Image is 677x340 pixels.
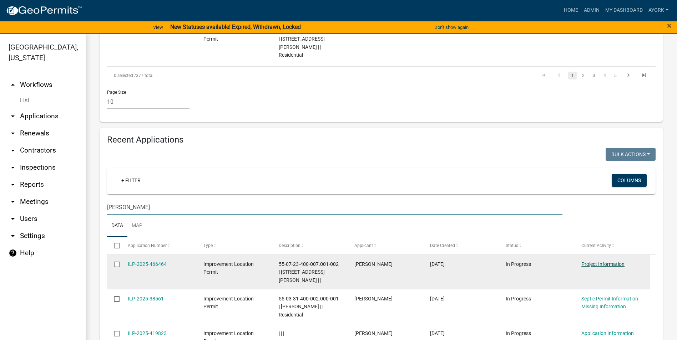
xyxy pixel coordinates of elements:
i: arrow_drop_down [9,112,17,120]
span: Joseph [354,296,393,302]
a: ILP-2025-419823 [128,330,167,336]
span: 0 selected / [114,73,136,78]
li: page 5 [610,69,621,82]
strong: New Statuses available! Expired, Withdrawn, Locked [170,24,301,30]
span: Current Activity [581,243,611,248]
a: ILP-2025-466464 [128,261,167,267]
a: ILP-2025-38561 [128,296,164,302]
a: Project Information [581,261,625,267]
a: My Dashboard [602,4,646,17]
a: go to next page [622,72,635,79]
datatable-header-cell: Description [272,237,348,254]
a: Map [127,215,147,237]
li: page 3 [588,69,599,82]
span: 55-05-17-100-003.002-016 | 1285 W JUDSON LN | | Residential [279,28,339,58]
span: 05/12/2025 [430,330,445,336]
a: go to first page [537,72,550,79]
a: go to previous page [552,72,566,79]
span: Date Created [430,243,455,248]
i: arrow_drop_down [9,197,17,206]
a: Admin [581,4,602,17]
a: Home [561,4,581,17]
button: Close [667,21,672,30]
li: page 1 [567,69,578,82]
a: 2 [579,72,587,79]
span: Description [279,243,300,248]
i: arrow_drop_down [9,232,17,240]
datatable-header-cell: Select [107,237,121,254]
span: Applicant [354,243,373,248]
span: Beth J Whitaker [354,261,393,267]
span: 08/13/2025 [430,296,445,302]
datatable-header-cell: Applicant [348,237,423,254]
a: Septic Permit Information [581,296,638,302]
a: Missing Information [581,304,626,309]
i: arrow_drop_down [9,146,17,155]
span: Improvement Location Permit [203,296,254,310]
a: Application Information [581,330,634,336]
span: | | | [279,330,284,336]
div: 377 total [107,67,324,84]
i: arrow_drop_up [9,81,17,89]
datatable-header-cell: Type [196,237,272,254]
i: arrow_drop_down [9,163,17,172]
h4: Recent Applications [107,135,656,145]
span: In Progress [506,261,531,267]
button: Columns [612,174,647,187]
span: Status [506,243,518,248]
span: 08/19/2025 [430,261,445,267]
datatable-header-cell: Date Created [423,237,499,254]
a: + Filter [116,174,146,187]
datatable-header-cell: Status [499,237,575,254]
span: blake [354,330,393,336]
a: 5 [611,72,620,79]
a: View [150,21,166,33]
a: 3 [590,72,598,79]
li: page 4 [599,69,610,82]
a: 4 [600,72,609,79]
span: Improvement Location Permit [203,261,254,275]
i: help [9,249,17,257]
a: go to last page [637,72,651,79]
span: Type [203,243,213,248]
span: In Progress [506,330,531,336]
span: × [667,21,672,31]
datatable-header-cell: Application Number [121,237,196,254]
span: In Progress [506,296,531,302]
button: Don't show again [431,21,471,33]
input: Search for applications [107,200,562,215]
a: ayork [646,4,671,17]
span: 55-03-31-400-002.000-001 | WALTERS RD | | Residential [279,296,339,318]
i: arrow_drop_down [9,129,17,138]
a: Data [107,215,127,237]
li: page 2 [578,69,588,82]
i: arrow_drop_down [9,180,17,189]
a: 1 [568,72,577,79]
span: Application Number [128,243,167,248]
button: Bulk Actions [606,148,656,161]
i: arrow_drop_down [9,215,17,223]
datatable-header-cell: Current Activity [575,237,650,254]
span: 55-07-23-400-007.001-002 | 9228 W POTTORFF RD | | [279,261,339,283]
